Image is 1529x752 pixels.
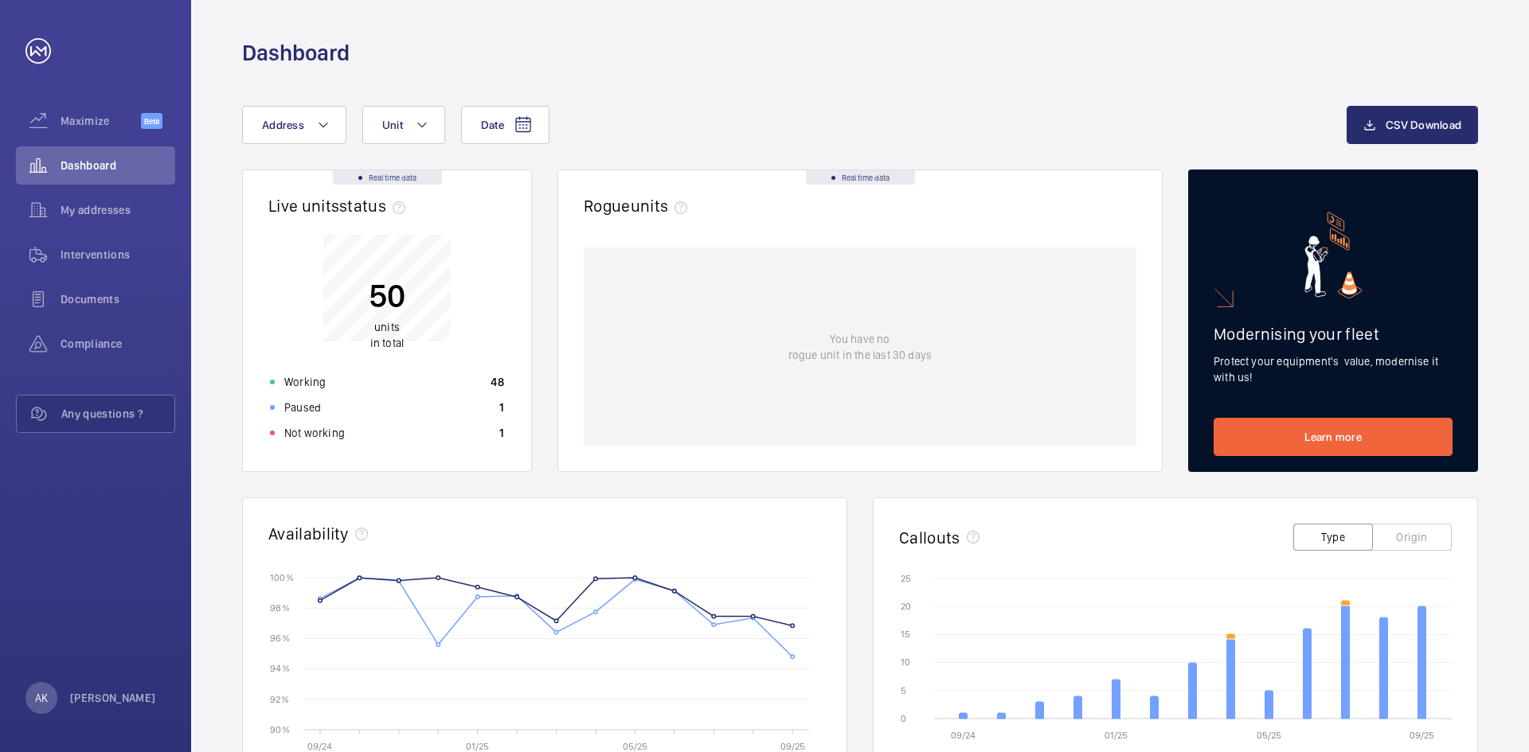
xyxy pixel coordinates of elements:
text: 10 [901,657,910,668]
text: 94 % [270,663,290,674]
button: Origin [1372,524,1452,551]
p: Working [284,374,326,390]
text: 09/25 [780,741,805,752]
text: 01/25 [466,741,489,752]
text: 20 [901,601,911,612]
text: 15 [901,629,910,640]
p: 1 [499,399,504,415]
h2: Availability [268,524,349,544]
button: CSV Download [1347,106,1478,144]
text: 09/24 [307,741,332,752]
button: Date [461,106,549,144]
text: 09/24 [951,730,976,741]
span: units [374,321,400,333]
text: 98 % [270,602,290,614]
p: Paused [284,399,321,415]
h2: Live units [268,196,412,216]
text: 90 % [270,723,290,734]
span: My addresses [61,202,175,218]
p: in total [369,319,405,351]
p: 48 [491,374,504,390]
h2: Rogue [584,196,694,216]
p: 50 [369,275,405,315]
div: Real time data [333,170,442,185]
p: Protect your equipment's value, modernise it with us! [1214,353,1453,385]
span: Address [262,119,304,131]
h2: Callouts [899,528,960,547]
p: You have no rogue unit in the last 30 days [788,331,932,363]
span: Beta [141,113,162,129]
text: 25 [901,573,911,584]
text: 100 % [270,571,294,583]
text: 05/25 [623,741,647,752]
span: Unit [382,119,403,131]
text: 05/25 [1257,730,1281,741]
text: 96 % [270,633,290,644]
span: status [339,196,412,216]
span: Any questions ? [61,406,174,422]
a: Learn more [1214,418,1453,456]
span: units [631,196,694,216]
h2: Modernising your fleet [1214,324,1453,344]
p: AK [35,690,48,706]
span: Documents [61,291,175,307]
div: Real time data [806,170,915,185]
span: CSV Download [1386,119,1461,131]
button: Address [242,106,346,144]
span: Date [481,119,504,131]
text: 5 [901,685,906,696]
text: 01/25 [1105,730,1128,741]
p: Not working [284,425,345,441]
text: 92 % [270,693,289,704]
text: 0 [901,713,906,724]
span: Interventions [61,247,175,263]
p: [PERSON_NAME] [70,690,156,706]
span: Compliance [61,336,175,352]
button: Type [1293,524,1373,551]
img: marketing-card.svg [1304,212,1363,298]
button: Unit [362,106,445,144]
p: 1 [499,425,504,441]
span: Dashboard [61,158,175,173]
h1: Dashboard [242,38,350,68]
span: Maximize [61,113,141,129]
text: 09/25 [1410,730,1434,741]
